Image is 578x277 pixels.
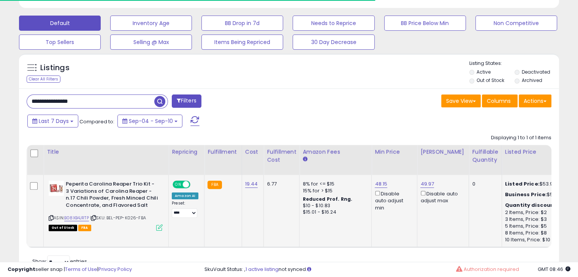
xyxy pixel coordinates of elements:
[32,258,87,265] span: Show: entries
[505,191,568,198] div: $53
[267,148,296,164] div: Fulfillment Cost
[505,209,568,216] div: 2 Items, Price: $2
[293,16,374,31] button: Needs to Reprice
[491,134,551,142] div: Displaying 1 to 1 of 1 items
[66,181,158,211] b: Peperita Carolina Reaper Trio Kit - 3 Variations of Carolina Reaper - n.17 Chili Powder, Fresh Mi...
[201,35,283,50] button: Items Being Repriced
[207,148,238,156] div: Fulfillment
[477,69,491,75] label: Active
[110,16,192,31] button: Inventory Age
[505,216,568,223] div: 3 Items, Price: $3
[519,94,551,107] button: Actions
[90,215,146,221] span: | SKU: BEL-PEP-K026-FBA
[49,181,64,196] img: 416CiBIkwDL._SL40_.jpg
[302,148,368,156] div: Amazon Fees
[375,180,387,188] a: 48.15
[420,189,463,204] div: Disable auto adjust max
[27,115,78,127] button: Last 7 Days
[420,148,466,156] div: [PERSON_NAME]
[173,181,183,188] span: ON
[49,225,77,231] span: All listings that are currently out of stock and unavailable for purchase on Amazon
[64,215,89,221] a: B08XB4JRTP
[172,94,201,108] button: Filters
[47,148,165,156] div: Title
[40,63,70,73] h5: Listings
[477,77,504,83] label: Out of Stock
[302,203,366,209] div: $10 - $10.83
[505,202,568,209] div: :
[172,148,201,156] div: Repricing
[475,16,557,31] button: Non Competitive
[521,77,542,83] label: Archived
[172,192,198,199] div: Amazon AI
[49,181,163,230] div: ASIN:
[110,35,192,50] button: Selling @ Max
[302,181,366,187] div: 8% for <= $15
[204,266,570,273] div: SkuVault Status: , not synced.
[302,156,307,163] small: Amazon Fees.
[505,180,540,187] b: Listed Price:
[129,117,173,125] span: Sep-04 - Sep-10
[505,230,568,236] div: 8 Items, Price: $8
[505,191,547,198] b: Business Price:
[441,94,481,107] button: Save View
[267,181,293,187] div: 6.77
[78,225,91,231] span: FBA
[8,266,132,273] div: seller snap | |
[505,148,571,156] div: Listed Price
[293,35,374,50] button: 30 Day Decrease
[19,16,101,31] button: Default
[27,76,60,83] div: Clear All Filters
[245,266,279,273] a: 1 active listing
[302,196,352,202] b: Reduced Prof. Rng.
[189,181,201,188] span: OFF
[302,187,366,194] div: 15% for > $15
[538,266,570,273] span: 2025-09-18 08:46 GMT
[302,209,366,216] div: $15.01 - $16.24
[375,189,411,211] div: Disable auto adjust min
[521,69,550,75] label: Deactivated
[201,16,283,31] button: BB Drop in 7d
[207,181,222,189] small: FBA
[505,223,568,230] div: 5 Items, Price: $5
[79,118,114,125] span: Compared to:
[172,201,198,218] div: Preset:
[39,117,69,125] span: Last 7 Days
[505,201,560,209] b: Quantity discounts
[487,97,511,105] span: Columns
[482,94,518,107] button: Columns
[505,236,568,243] div: 10 Items, Price: $10
[245,148,261,156] div: Cost
[98,266,132,273] a: Privacy Policy
[65,266,97,273] a: Terms of Use
[472,181,496,187] div: 0
[8,266,35,273] strong: Copyright
[19,35,101,50] button: Top Sellers
[245,180,258,188] a: 19.44
[469,60,559,67] p: Listing States:
[472,148,498,164] div: Fulfillable Quantity
[505,181,568,187] div: $53.99
[117,115,182,127] button: Sep-04 - Sep-10
[384,16,466,31] button: BB Price Below Min
[420,180,434,188] a: 49.97
[375,148,414,156] div: Min Price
